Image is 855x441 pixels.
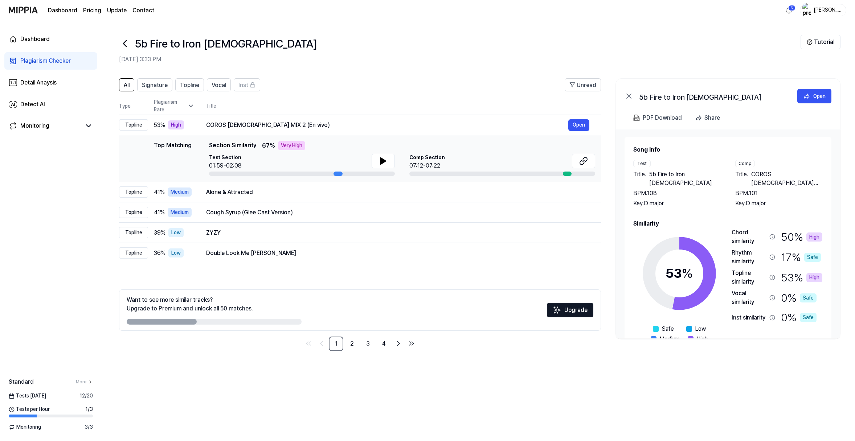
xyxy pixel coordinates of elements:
div: Open [813,92,826,100]
div: Medium [168,208,192,217]
div: Medium [168,187,192,197]
a: Go to previous page [316,338,327,349]
div: Monitoring [20,121,49,130]
div: Topline similarity [732,269,766,286]
div: Inst similarity [732,313,766,322]
a: Go to first page [303,338,314,349]
div: Low [168,248,184,257]
span: Topline [180,81,199,90]
span: 36 % [154,249,165,257]
button: Tutorial [801,35,840,49]
div: 50 % [781,228,822,246]
div: 53 [666,264,693,283]
button: Open [797,89,831,103]
span: Title . [735,170,748,187]
div: Key. D major [735,199,823,208]
span: 67 % [262,141,275,150]
div: Want to see more similar tracks? Upgrade to Premium and unlock all 50 matches. [127,296,253,313]
span: Inst [238,81,248,90]
span: Tests per Hour [9,405,50,413]
div: 53 % [781,269,822,286]
span: 1 / 3 [85,405,93,413]
div: 0 % [781,289,817,306]
a: Detect AI [4,96,97,113]
div: Comp [735,160,755,167]
span: High [696,335,708,343]
button: Topline [175,78,204,91]
span: 53 % [154,121,165,129]
div: 5 [788,5,795,11]
div: High [168,120,184,129]
span: COROS [DEMOGRAPHIC_DATA] MIX 2 (En vivo) [751,170,823,187]
div: BPM. 108 [633,189,721,198]
div: COROS [DEMOGRAPHIC_DATA] MIX 2 (En vivo) [206,121,568,129]
div: Double Look Me [PERSON_NAME] [206,249,589,257]
span: Tests [DATE] [9,392,46,400]
img: 알림 [785,6,793,15]
button: 알림5 [783,4,795,16]
div: Topline [119,119,148,131]
span: Standard [9,378,34,386]
button: Pricing [83,6,101,15]
div: Detail Anaysis [20,78,57,87]
div: Plagiarism Rate [154,98,195,114]
div: Cough Syrup (Glee Cast Version) [206,208,589,217]
div: 07:12-07:22 [409,161,445,170]
div: Detect AI [20,100,45,109]
div: Topline [119,247,148,259]
span: Vocal [212,81,226,90]
a: Detail Anaysis [4,74,97,91]
a: Dashboard [48,6,77,15]
a: Monitoring [9,121,81,130]
th: Title [206,97,601,115]
img: PDF Download [633,115,640,121]
span: Low [695,325,706,333]
div: Rhythm similarity [732,248,766,266]
div: [PERSON_NAME] [813,6,842,14]
button: All [119,78,134,91]
span: Test Section [209,154,242,161]
a: 4 [377,337,391,351]
div: Plagiarism Checker [20,57,71,65]
button: profile[PERSON_NAME] [800,4,846,16]
span: Unread [577,81,596,90]
button: Upgrade [547,303,593,317]
div: High [806,232,822,242]
span: All [124,81,130,90]
h2: [DATE] 3:33 PM [119,55,801,64]
a: Contact [132,6,154,15]
div: Safe [800,313,817,322]
span: Safe [662,325,674,333]
a: Go to next page [393,338,404,349]
a: Dashboard [4,30,97,48]
div: Topline [119,207,148,218]
a: Go to last page [406,338,417,349]
th: Type [119,97,148,115]
div: Test [633,160,651,167]
div: BPM. 101 [735,189,823,198]
div: Topline [119,227,148,238]
button: Inst [234,78,260,91]
span: Signature [142,81,168,90]
div: Low [168,228,184,237]
span: 41 % [154,188,165,197]
img: profile [802,3,811,17]
span: Medium [659,335,680,343]
div: PDF Download [643,113,682,123]
span: Comp Section [409,154,445,161]
div: Top Matching [154,141,192,176]
h2: Song Info [633,145,823,154]
button: Open [568,119,589,131]
button: Vocal [207,78,231,91]
img: Sparkles [553,306,561,314]
h1: 5b Fire to Iron female [135,36,317,52]
div: Alone & Attracted [206,188,589,197]
button: Signature [137,78,172,91]
button: Unread [565,78,601,91]
button: PDF Download [632,111,683,125]
div: Very High [278,141,305,150]
span: % [682,265,693,281]
a: 3 [361,337,375,351]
